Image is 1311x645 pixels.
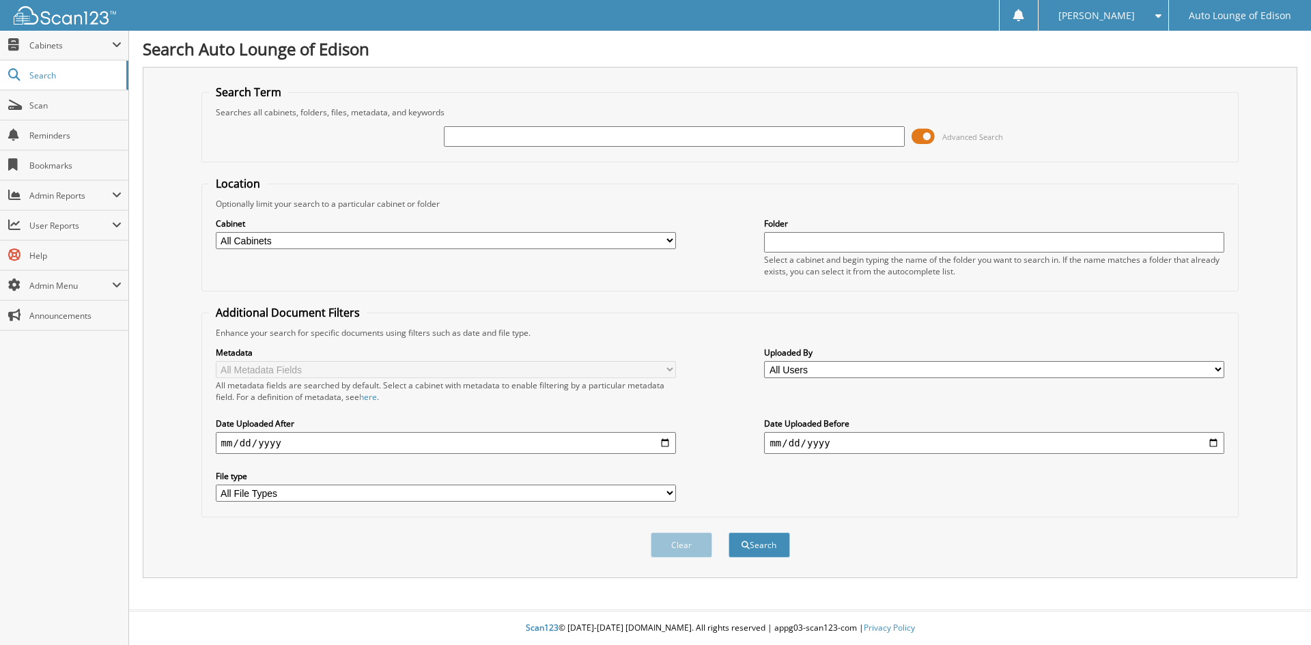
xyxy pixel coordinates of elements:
[29,40,112,51] span: Cabinets
[14,6,116,25] img: scan123-logo-white.svg
[209,106,1232,118] div: Searches all cabinets, folders, files, metadata, and keywords
[209,176,267,191] legend: Location
[216,418,676,429] label: Date Uploaded After
[216,379,676,403] div: All metadata fields are searched by default. Select a cabinet with metadata to enable filtering b...
[764,432,1224,454] input: end
[764,254,1224,277] div: Select a cabinet and begin typing the name of the folder you want to search in. If the name match...
[216,432,676,454] input: start
[764,418,1224,429] label: Date Uploaded Before
[1243,579,1311,645] iframe: Chat Widget
[216,470,676,482] label: File type
[216,218,676,229] label: Cabinet
[864,622,915,633] a: Privacy Policy
[209,85,288,100] legend: Search Term
[29,70,119,81] span: Search
[729,532,790,558] button: Search
[764,218,1224,229] label: Folder
[359,391,377,403] a: here
[29,190,112,201] span: Admin Reports
[29,160,122,171] span: Bookmarks
[209,305,367,320] legend: Additional Document Filters
[29,220,112,231] span: User Reports
[143,38,1297,60] h1: Search Auto Lounge of Edison
[29,100,122,111] span: Scan
[526,622,559,633] span: Scan123
[764,347,1224,358] label: Uploaded By
[651,532,712,558] button: Clear
[129,612,1311,645] div: © [DATE]-[DATE] [DOMAIN_NAME]. All rights reserved | appg03-scan123-com |
[216,347,676,358] label: Metadata
[29,310,122,321] span: Announcements
[29,250,122,261] span: Help
[1058,12,1135,20] span: [PERSON_NAME]
[209,327,1232,339] div: Enhance your search for specific documents using filters such as date and file type.
[942,132,1003,142] span: Advanced Search
[29,130,122,141] span: Reminders
[29,280,112,291] span: Admin Menu
[209,198,1232,210] div: Optionally limit your search to a particular cabinet or folder
[1189,12,1291,20] span: Auto Lounge of Edison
